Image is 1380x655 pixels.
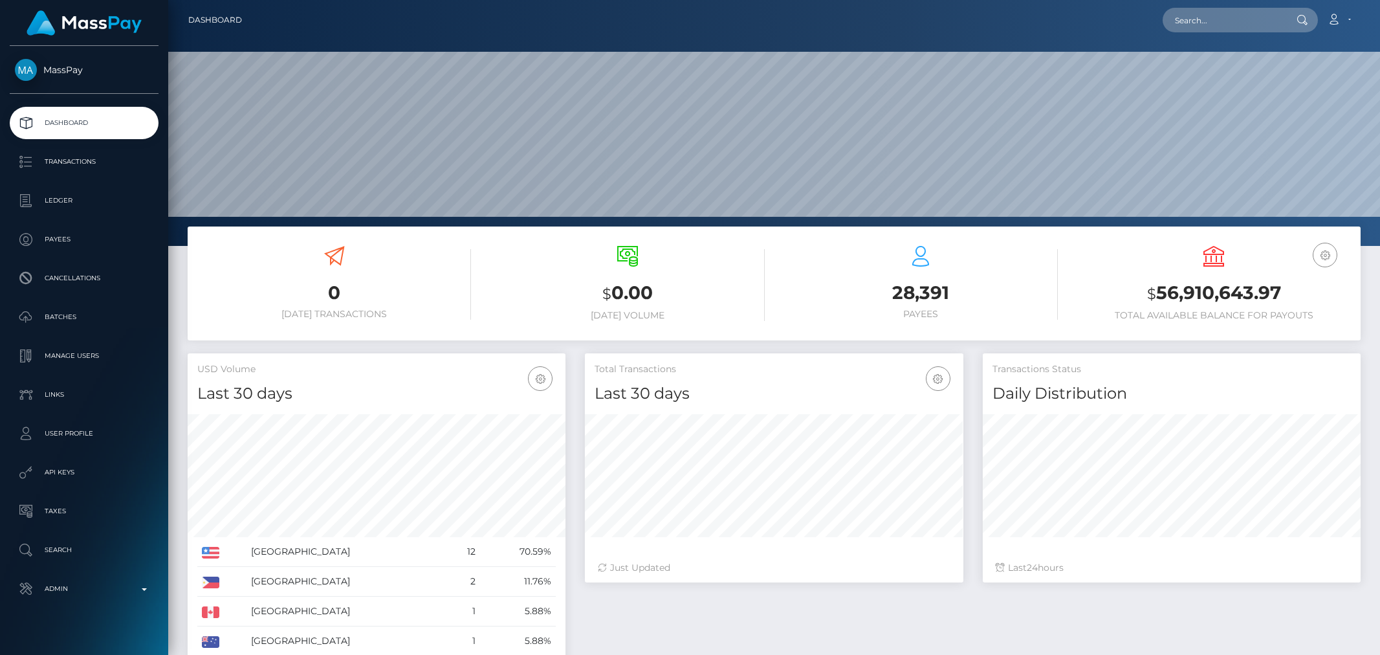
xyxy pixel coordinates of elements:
h6: Total Available Balance for Payouts [1077,310,1351,321]
h3: 56,910,643.97 [1077,280,1351,307]
a: Manage Users [10,340,159,372]
td: 12 [448,537,480,567]
img: PH.png [202,577,219,588]
a: Transactions [10,146,159,178]
span: MassPay [10,64,159,76]
a: Taxes [10,495,159,527]
h6: [DATE] Transactions [197,309,471,320]
h3: 28,391 [784,280,1058,305]
small: $ [1147,285,1156,303]
div: Last hours [996,561,1348,575]
p: Ledger [15,191,153,210]
p: Links [15,385,153,405]
img: US.png [202,547,219,559]
td: 11.76% [480,567,556,597]
h5: Total Transactions [595,363,953,376]
a: API Keys [10,456,159,489]
div: Just Updated [598,561,950,575]
p: User Profile [15,424,153,443]
td: 5.88% [480,597,556,627]
h6: [DATE] Volume [490,310,764,321]
span: 24 [1027,562,1038,573]
p: Transactions [15,152,153,172]
h3: 0.00 [490,280,764,307]
a: Batches [10,301,159,333]
td: 2 [448,567,480,597]
td: 70.59% [480,537,556,567]
h5: USD Volume [197,363,556,376]
img: AU.png [202,636,219,648]
input: Search... [1163,8,1284,32]
img: MassPay [15,59,37,81]
img: MassPay Logo [27,10,142,36]
h4: Last 30 days [197,383,556,405]
a: Payees [10,223,159,256]
p: Payees [15,230,153,249]
small: $ [602,285,611,303]
td: [GEOGRAPHIC_DATA] [246,597,448,627]
a: Cancellations [10,262,159,294]
a: Dashboard [10,107,159,139]
p: Taxes [15,502,153,521]
td: [GEOGRAPHIC_DATA] [246,537,448,567]
a: Admin [10,573,159,605]
img: CA.png [202,606,219,618]
p: Dashboard [15,113,153,133]
h3: 0 [197,280,471,305]
td: [GEOGRAPHIC_DATA] [246,567,448,597]
p: Manage Users [15,346,153,366]
p: Admin [15,579,153,599]
p: API Keys [15,463,153,482]
h5: Transactions Status [992,363,1351,376]
td: 1 [448,597,480,627]
a: Links [10,379,159,411]
h6: Payees [784,309,1058,320]
a: Ledger [10,184,159,217]
a: User Profile [10,417,159,450]
a: Dashboard [188,6,242,34]
h4: Last 30 days [595,383,953,405]
h4: Daily Distribution [992,383,1351,405]
p: Search [15,540,153,560]
p: Cancellations [15,269,153,288]
a: Search [10,534,159,566]
p: Batches [15,307,153,327]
